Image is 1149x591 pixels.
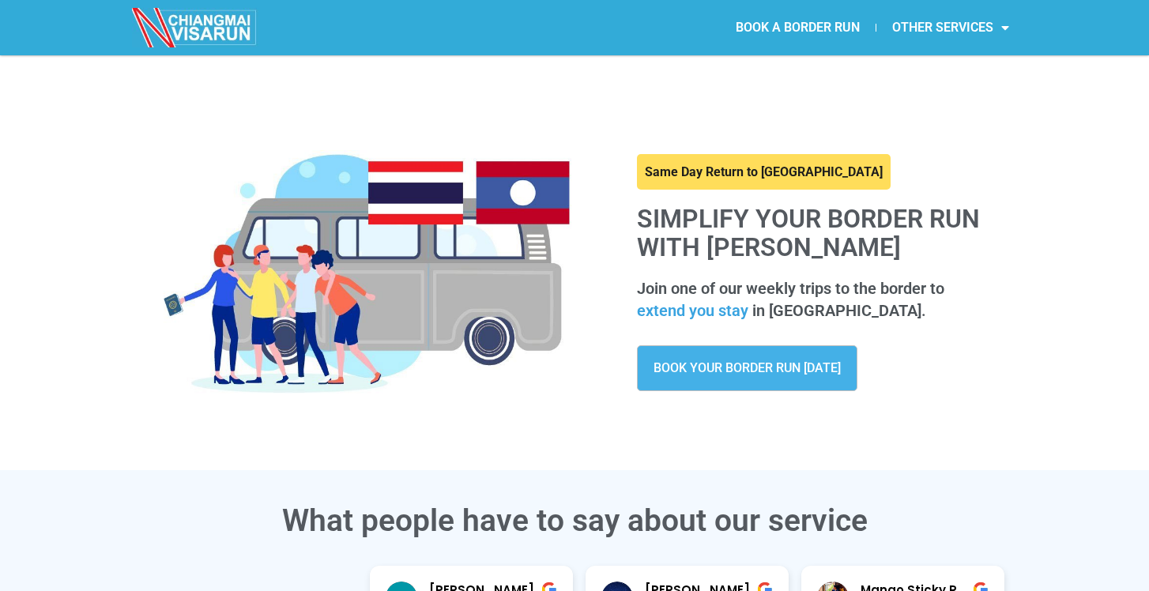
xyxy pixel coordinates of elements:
[876,9,1025,46] a: OTHER SERVICES
[637,205,1001,261] h1: Simplify your border run with [PERSON_NAME]
[752,301,926,320] span: in [GEOGRAPHIC_DATA].
[574,9,1025,46] nav: Menu
[654,362,841,375] span: BOOK YOUR BORDER RUN [DATE]
[637,345,857,391] a: BOOK YOUR BORDER RUN [DATE]
[132,506,1017,536] h3: What people have to say about our service
[637,279,944,298] span: Join one of our weekly trips to the border to
[637,299,748,322] span: extend you stay
[720,9,876,46] a: BOOK A BORDER RUN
